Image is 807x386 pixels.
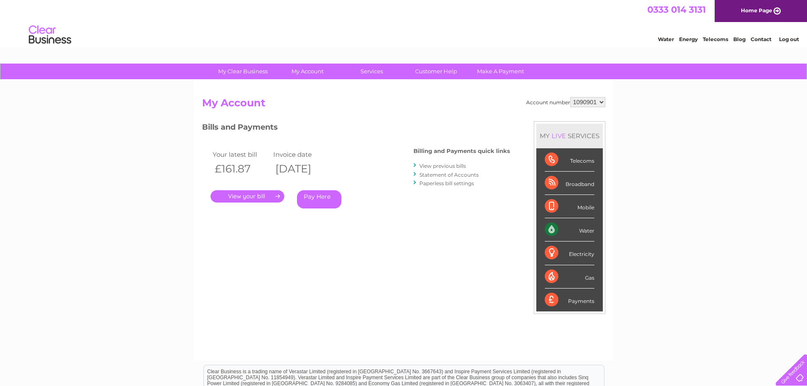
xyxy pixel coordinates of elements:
[297,190,341,208] a: Pay Here
[272,64,342,79] a: My Account
[545,195,594,218] div: Mobile
[545,289,594,311] div: Payments
[466,64,535,79] a: Make A Payment
[419,163,466,169] a: View previous bills
[211,149,272,160] td: Your latest bill
[733,36,746,42] a: Blog
[211,190,284,203] a: .
[679,36,698,42] a: Energy
[545,172,594,195] div: Broadband
[271,160,332,178] th: [DATE]
[202,121,510,136] h3: Bills and Payments
[413,148,510,154] h4: Billing and Payments quick links
[28,22,72,48] img: logo.png
[536,124,603,148] div: MY SERVICES
[545,242,594,265] div: Electricity
[647,4,706,15] a: 0333 014 3131
[703,36,728,42] a: Telecoms
[658,36,674,42] a: Water
[419,172,479,178] a: Statement of Accounts
[211,160,272,178] th: £161.87
[401,64,471,79] a: Customer Help
[337,64,407,79] a: Services
[271,149,332,160] td: Invoice date
[751,36,771,42] a: Contact
[545,265,594,289] div: Gas
[202,97,605,113] h2: My Account
[208,64,278,79] a: My Clear Business
[204,5,604,41] div: Clear Business is a trading name of Verastar Limited (registered in [GEOGRAPHIC_DATA] No. 3667643...
[545,218,594,242] div: Water
[526,97,605,107] div: Account number
[545,148,594,172] div: Telecoms
[550,132,568,140] div: LIVE
[419,180,474,186] a: Paperless bill settings
[779,36,799,42] a: Log out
